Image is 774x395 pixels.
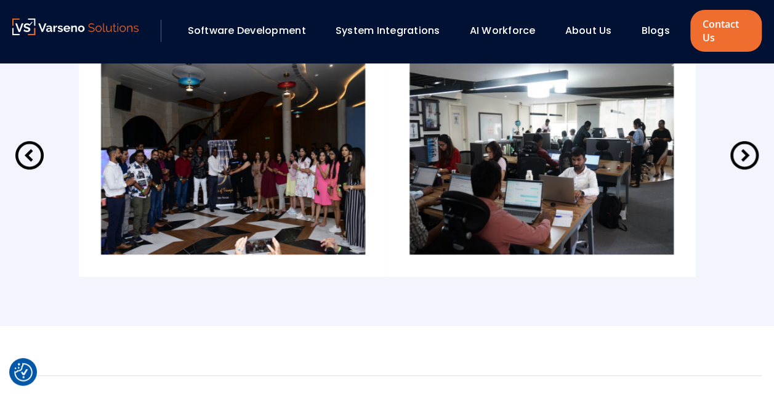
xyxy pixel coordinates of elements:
[336,23,440,38] a: System Integrations
[469,23,535,38] a: AI Workforce
[12,18,139,43] a: Varseno Solutions – Product Engineering & IT Services
[14,363,33,381] button: Cookie Settings
[463,20,552,41] div: AI Workforce
[182,20,323,41] div: Software Development
[558,20,629,41] div: About Us
[329,20,458,41] div: System Integrations
[565,23,611,38] a: About Us
[690,10,762,52] a: Contact Us
[635,20,687,41] div: Blogs
[641,23,669,38] a: Blogs
[188,23,306,38] a: Software Development
[14,363,33,381] img: Revisit consent button
[12,18,139,35] img: Varseno Solutions – Product Engineering & IT Services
